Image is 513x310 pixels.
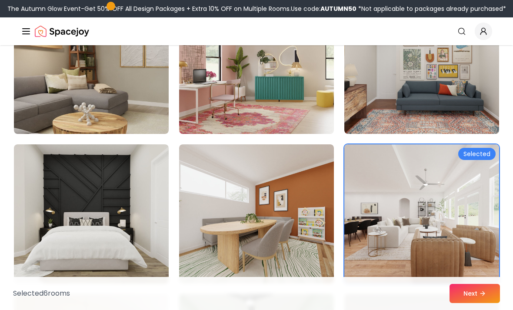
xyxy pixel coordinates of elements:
span: Use code: [291,4,356,13]
b: AUTUMN50 [320,4,356,13]
img: Spacejoy Logo [35,23,89,40]
a: Spacejoy [35,23,89,40]
button: Next [450,284,500,303]
div: Selected [458,148,496,160]
span: *Not applicable to packages already purchased* [356,4,506,13]
img: Room room-95 [179,144,334,283]
nav: Global [21,17,492,45]
p: Selected 6 room s [13,288,70,299]
div: The Autumn Glow Event-Get 50% OFF All Design Packages + Extra 10% OFF on Multiple Rooms. [7,4,506,13]
img: Room room-96 [344,144,499,283]
img: Room room-94 [14,144,169,283]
